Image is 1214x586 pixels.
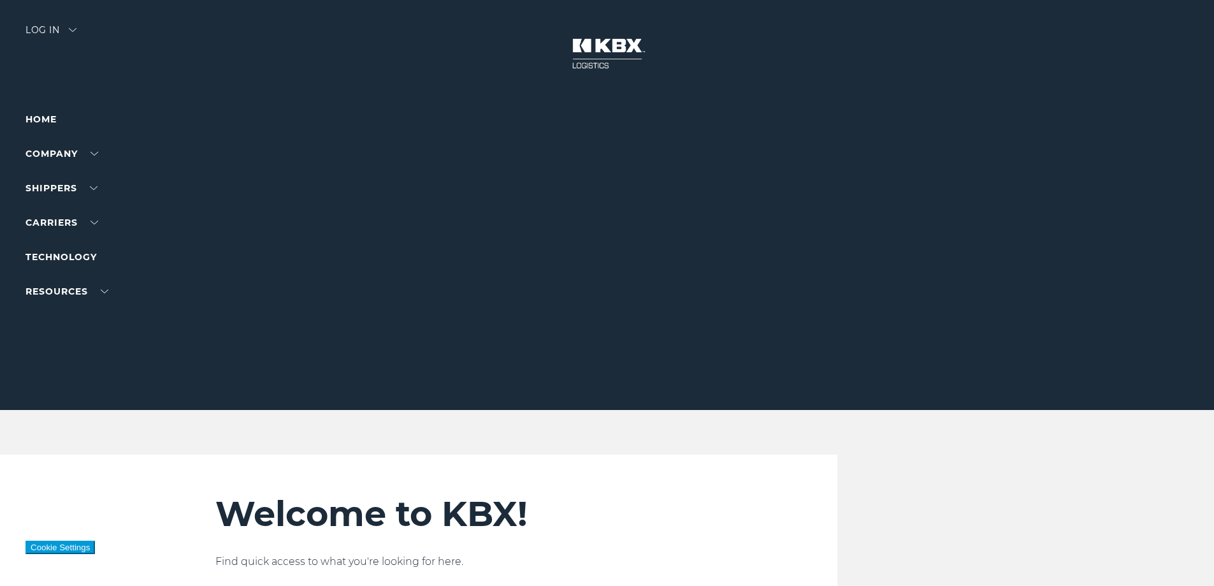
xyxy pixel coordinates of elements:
[25,182,98,194] a: SHIPPERS
[560,26,655,82] img: kbx logo
[25,541,95,554] button: Cookie Settings
[69,28,76,32] img: arrow
[25,148,98,159] a: Company
[25,26,76,44] div: Log in
[25,251,97,263] a: Technology
[215,493,762,535] h2: Welcome to KBX!
[25,286,108,297] a: RESOURCES
[25,217,98,228] a: Carriers
[215,554,762,569] p: Find quick access to what you're looking for here.
[25,114,57,125] a: Home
